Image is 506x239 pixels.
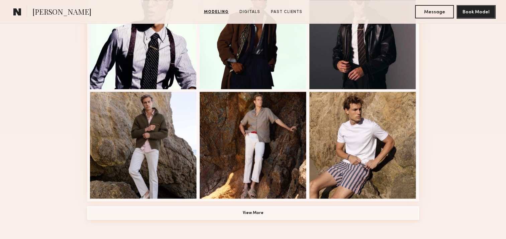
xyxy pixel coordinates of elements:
button: View More [87,206,419,220]
button: Book Model [457,5,495,18]
a: Past Clients [268,9,305,15]
a: Book Model [457,9,495,14]
button: Message [415,5,454,18]
a: Digitals [237,9,263,15]
a: Modeling [201,9,231,15]
span: [PERSON_NAME] [32,7,91,18]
